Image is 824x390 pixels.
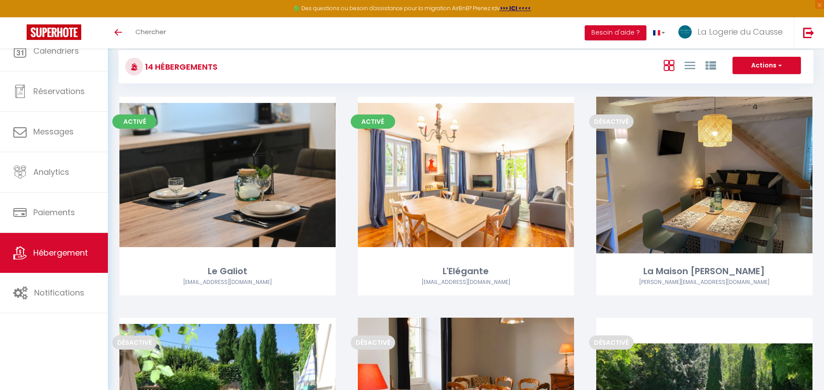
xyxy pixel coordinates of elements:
[664,58,674,72] a: Vue en Box
[358,278,574,287] div: Airbnb
[33,166,69,177] span: Analytics
[27,24,81,40] img: Super Booking
[596,264,812,278] div: La Maison [PERSON_NAME]
[112,335,157,350] span: Désactivé
[589,335,634,350] span: Désactivé
[33,247,88,258] span: Hébergement
[585,25,646,40] button: Besoin d'aide ?
[672,17,794,48] a: ... La Logerie du Causse
[143,57,218,77] h3: 14 Hébergements
[119,278,336,287] div: Airbnb
[358,264,574,278] div: L'Elégante
[351,114,395,129] span: Activé
[129,17,173,48] a: Chercher
[705,58,716,72] a: Vue par Groupe
[697,26,783,37] span: La Logerie du Causse
[803,27,814,38] img: logout
[135,27,166,36] span: Chercher
[119,264,336,278] div: Le Galiot
[351,335,395,350] span: Désactivé
[112,114,157,129] span: Activé
[596,278,812,287] div: Airbnb
[33,86,85,97] span: Réservations
[34,287,84,298] span: Notifications
[589,114,634,129] span: Désactivé
[33,45,79,56] span: Calendriers
[500,4,531,12] a: >>> ICI <<<<
[733,57,801,75] button: Actions
[33,126,74,137] span: Messages
[678,25,692,39] img: ...
[33,207,75,218] span: Paiements
[685,58,695,72] a: Vue en Liste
